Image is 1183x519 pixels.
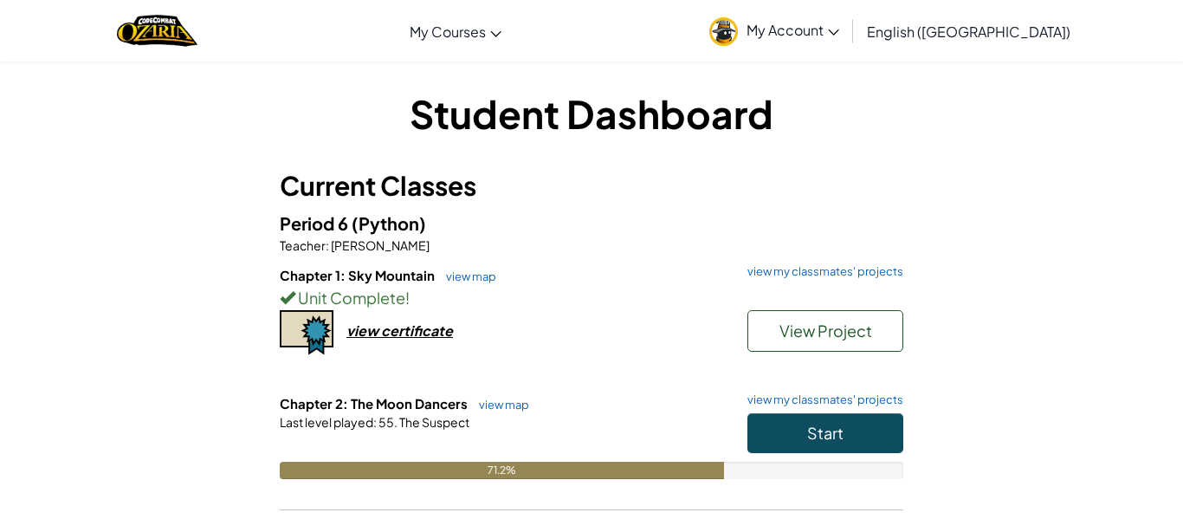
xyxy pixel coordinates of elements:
div: 71.2% [280,462,724,479]
span: (Python) [352,212,426,234]
div: view certificate [346,321,453,340]
span: View Project [779,321,872,341]
span: ! [405,288,410,308]
span: Period 6 [280,212,352,234]
button: Start [747,413,903,453]
span: : [373,414,377,430]
a: view my classmates' projects [739,394,903,405]
span: 55. [377,414,398,430]
span: The Suspect [398,414,469,430]
a: English ([GEOGRAPHIC_DATA]) [858,8,1079,55]
span: [PERSON_NAME] [329,237,430,253]
span: Start [807,423,844,443]
span: Chapter 1: Sky Mountain [280,267,437,283]
a: view map [470,398,529,412]
h1: Student Dashboard [280,87,903,140]
a: Ozaria by CodeCombat logo [117,13,197,49]
a: My Courses [401,8,510,55]
span: English ([GEOGRAPHIC_DATA]) [867,23,1070,41]
a: My Account [701,3,848,58]
span: Unit Complete [295,288,405,308]
span: My Courses [410,23,486,41]
span: Chapter 2: The Moon Dancers [280,395,470,412]
img: Home [117,13,197,49]
span: : [326,237,329,253]
span: My Account [747,21,839,39]
span: Teacher [280,237,326,253]
a: view map [437,269,496,283]
span: Last level played [280,414,373,430]
a: view my classmates' projects [739,266,903,277]
h3: Current Classes [280,166,903,205]
a: view certificate [280,321,453,340]
img: certificate-icon.png [280,310,333,355]
img: avatar [709,17,738,46]
button: View Project [747,310,903,352]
